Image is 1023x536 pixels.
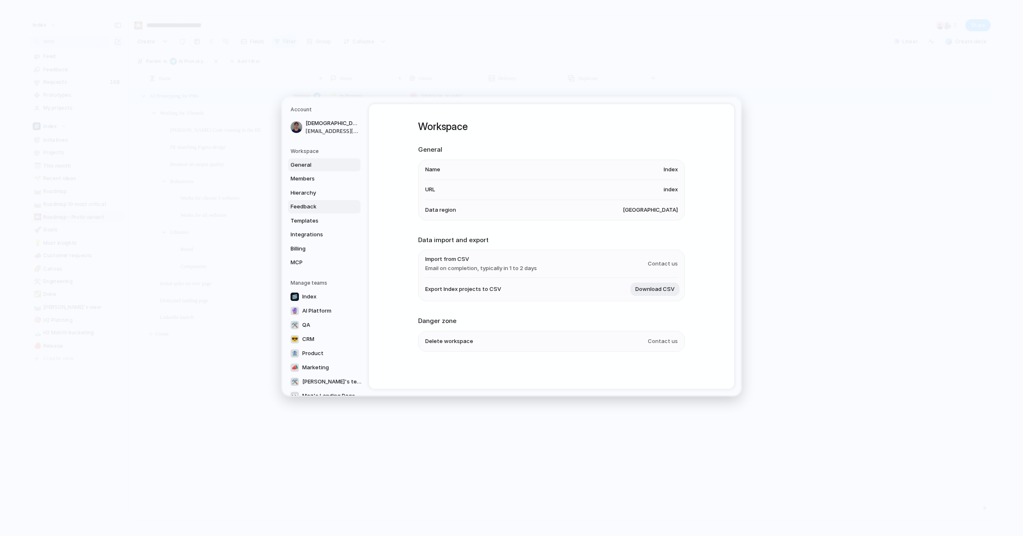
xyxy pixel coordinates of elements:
[288,347,365,360] a: 🏦Product
[291,307,299,315] div: 🔮
[302,307,331,315] span: AI Platform
[291,378,299,386] div: 🛠️
[288,158,361,172] a: General
[288,186,361,200] a: Hierarchy
[291,363,299,372] div: 📣
[291,203,344,211] span: Feedback
[302,321,310,329] span: QA
[288,318,365,332] a: 🛠️QA
[425,185,435,194] span: URL
[302,378,362,386] span: [PERSON_NAME]'s team (do not delete)
[425,337,473,346] span: Delete workspace
[291,189,344,197] span: Hierarchy
[302,363,329,372] span: Marketing
[418,119,685,134] h1: Workspace
[288,256,361,269] a: MCP
[291,217,344,225] span: Templates
[648,337,678,346] span: Contact us
[291,148,361,155] h5: Workspace
[288,172,361,185] a: Members
[288,200,361,213] a: Feedback
[425,255,537,263] span: Import from CSV
[288,117,361,138] a: [DEMOGRAPHIC_DATA][PERSON_NAME][EMAIL_ADDRESS][DOMAIN_NAME]
[418,235,685,245] h2: Data import and export
[425,285,501,293] span: Export Index projects to CSV
[291,161,344,169] span: General
[288,242,361,255] a: Billing
[288,290,365,303] a: Index
[425,206,456,214] span: Data region
[291,392,299,400] div: 👀
[288,304,365,318] a: 🔮AI Platform
[630,283,679,296] button: Download CSV
[291,335,299,343] div: 😎
[291,349,299,358] div: 🏦
[288,214,361,228] a: Templates
[288,375,365,388] a: 🛠️[PERSON_NAME]'s team (do not delete)
[302,349,323,358] span: Product
[288,228,361,241] a: Integrations
[635,285,674,293] span: Download CSV
[418,145,685,155] h2: General
[623,206,678,214] span: [GEOGRAPHIC_DATA]
[291,245,344,253] span: Billing
[664,185,678,194] span: index
[306,119,359,128] span: [DEMOGRAPHIC_DATA][PERSON_NAME]
[291,321,299,329] div: 🛠️
[648,260,678,268] span: Contact us
[302,335,314,343] span: CRM
[306,128,359,135] span: [EMAIL_ADDRESS][DOMAIN_NAME]
[291,279,361,287] h5: Manage teams
[291,230,344,239] span: Integrations
[425,165,440,174] span: Name
[418,316,685,326] h2: Danger zone
[291,258,344,267] span: MCP
[288,389,365,403] a: 👀Maz's Landing Page Demo
[302,293,316,301] span: Index
[288,333,365,346] a: 😎CRM
[664,165,678,174] span: Index
[302,392,362,400] span: Maz's Landing Page Demo
[291,175,344,183] span: Members
[425,264,537,273] span: Email on completion, typically in 1 to 2 days
[288,361,365,374] a: 📣Marketing
[291,106,361,113] h5: Account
